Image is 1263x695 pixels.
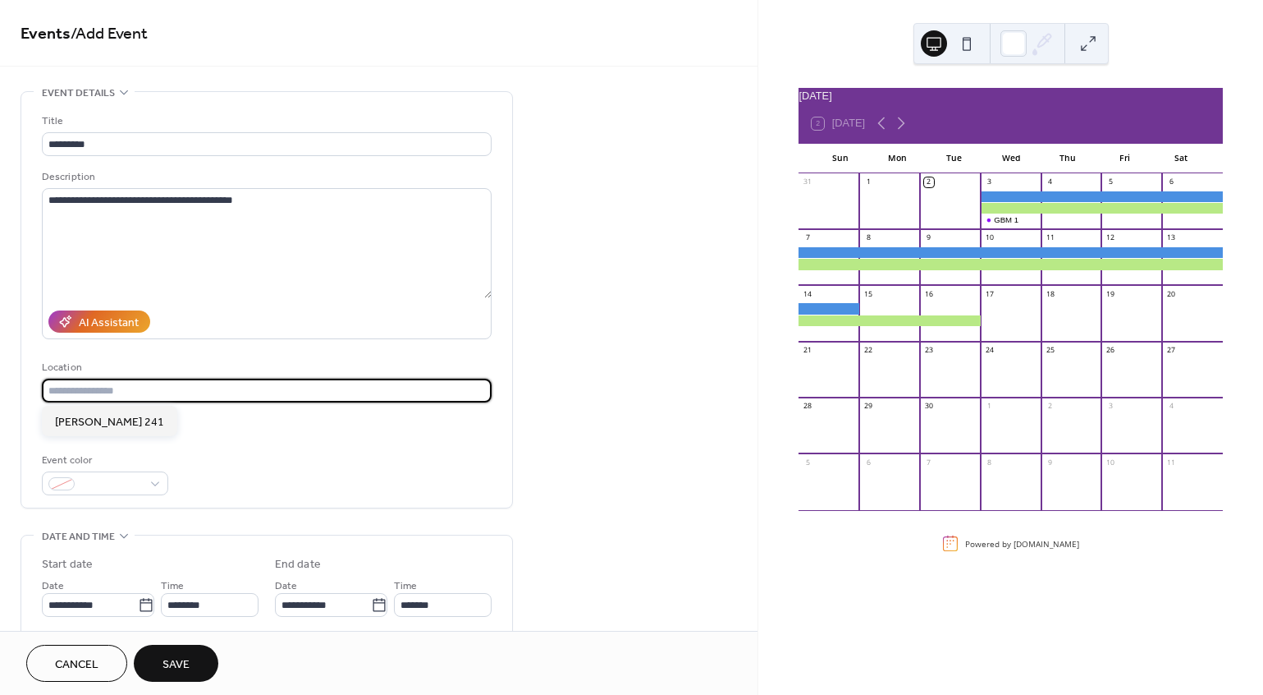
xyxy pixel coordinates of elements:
div: 12 [1105,233,1115,243]
div: Sat [1153,144,1210,173]
div: 15 [863,289,873,299]
div: Tue [926,144,982,173]
span: Date [275,578,297,595]
button: Save [134,645,218,682]
div: Sun [812,144,868,173]
div: 1 [985,402,995,412]
div: 16 [924,289,934,299]
div: AI Assistant [79,315,139,332]
div: 11 [1166,458,1176,467]
div: FR Applications Open [799,303,859,314]
span: [PERSON_NAME] 241 [55,414,164,431]
div: 25 [1045,345,1055,355]
div: 2 [1045,402,1055,412]
div: 27 [1166,345,1176,355]
button: AI Assistant [48,311,150,333]
a: [DOMAIN_NAME] [1014,537,1079,549]
div: GBM 1 [981,214,1041,225]
div: Mon [869,144,926,173]
div: FR Applications Open [799,247,1223,258]
div: Start date [42,556,93,573]
div: 22 [863,345,873,355]
div: 30 [924,402,934,412]
div: 8 [863,233,873,243]
div: 7 [924,458,934,467]
div: 3 [1105,402,1115,412]
div: 9 [1045,458,1055,467]
div: 19 [1105,289,1115,299]
div: 3 [985,177,995,187]
div: 11 [1045,233,1055,243]
div: 1 [863,177,873,187]
div: 5 [1105,177,1115,187]
div: 4 [1166,402,1176,412]
div: Thu [1039,144,1096,173]
span: Time [394,578,417,595]
div: 24 [985,345,995,355]
a: Events [21,18,71,50]
div: ACE Sign-up Begins [799,315,980,326]
div: 14 [803,289,812,299]
div: ACE Sign-up Begins [799,259,1223,269]
div: 2 [924,177,934,187]
div: 28 [803,402,812,412]
div: 5 [803,458,812,467]
div: 18 [1045,289,1055,299]
span: Cancel [55,656,98,674]
div: 10 [985,233,995,243]
div: [DATE] [799,88,1223,104]
div: 21 [803,345,812,355]
span: Date [42,578,64,595]
div: 6 [863,458,873,467]
span: Date and time [42,528,115,545]
span: / Add Event [71,18,148,50]
div: Description [42,168,488,186]
div: 20 [1166,289,1176,299]
div: 13 [1166,233,1176,243]
div: GBM 1 [994,214,1018,225]
div: 7 [803,233,812,243]
div: 6 [1166,177,1176,187]
div: 23 [924,345,934,355]
div: 8 [985,458,995,467]
div: Location [42,359,488,376]
div: 29 [863,402,873,412]
div: 26 [1105,345,1115,355]
div: Event color [42,452,165,469]
span: Save [162,656,190,674]
div: 10 [1105,458,1115,467]
div: FR Applications Open [981,191,1223,202]
div: 4 [1045,177,1055,187]
div: End date [275,556,321,573]
div: Fri [1096,144,1153,173]
span: Time [161,578,184,595]
span: Event details [42,85,115,102]
div: Powered by [965,537,1079,549]
div: Title [42,113,488,130]
div: 17 [985,289,995,299]
div: 9 [924,233,934,243]
button: Cancel [26,645,127,682]
div: ACE Sign-up Begins [981,203,1223,214]
div: Wed [982,144,1039,173]
div: 31 [803,177,812,187]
